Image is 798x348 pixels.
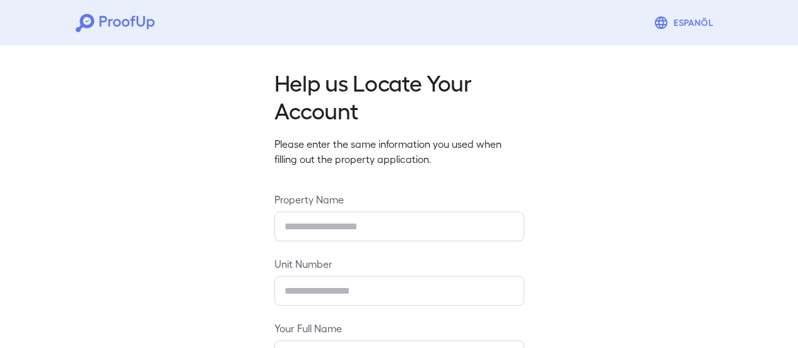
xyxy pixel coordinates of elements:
[274,68,524,124] h2: Help us Locate Your Account
[648,10,722,35] button: Espanõl
[274,256,524,271] label: Unit Number
[274,321,524,335] label: Your Full Name
[274,136,524,167] p: Please enter the same information you used when filling out the property application.
[274,192,524,207] label: Property Name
